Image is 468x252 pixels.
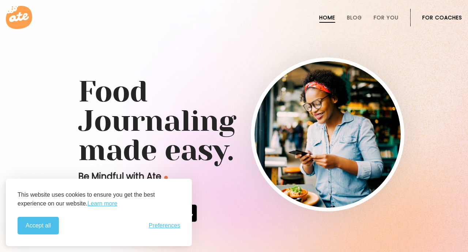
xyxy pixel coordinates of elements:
a: For You [374,15,399,21]
p: Be Mindful with Ate [78,171,283,182]
button: Accept all cookies [18,217,59,234]
a: Blog [347,15,362,21]
a: For Coaches [422,15,462,21]
button: Toggle preferences [149,222,180,229]
p: This website uses cookies to ensure you get the best experience on our website. [18,190,180,208]
span: Preferences [149,222,180,229]
a: Home [319,15,335,21]
a: Learn more [87,199,117,208]
img: home-hero-img-rounded.png [254,61,401,208]
h1: Food Journaling made easy. [78,77,390,165]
